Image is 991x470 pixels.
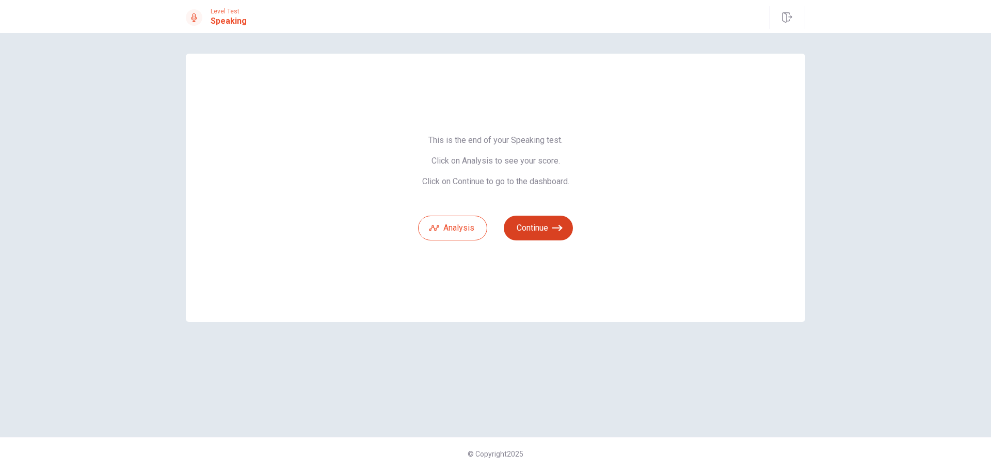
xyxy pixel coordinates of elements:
[468,450,523,458] span: © Copyright 2025
[211,15,247,27] h1: Speaking
[504,216,573,240] button: Continue
[418,135,573,187] span: This is the end of your Speaking test. Click on Analysis to see your score. Click on Continue to ...
[418,216,487,240] button: Analysis
[211,8,247,15] span: Level Test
